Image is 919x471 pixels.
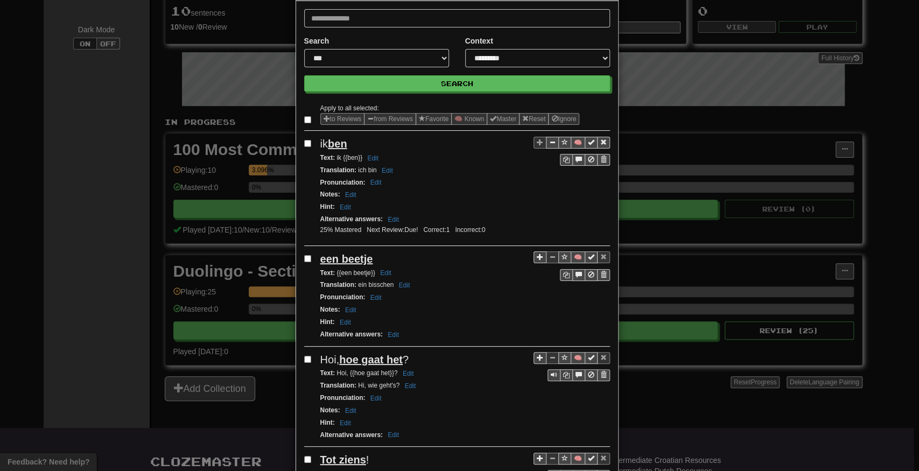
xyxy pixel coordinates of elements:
li: Next Review: [364,226,420,235]
strong: Text : [320,154,335,161]
label: Search [304,36,329,46]
button: Favorite [416,113,452,125]
button: Edit [364,152,382,164]
button: Edit [384,214,402,226]
span: Hoi, ? [320,354,409,365]
button: Reset [519,113,549,125]
strong: Hint : [320,318,335,326]
strong: Translation : [320,281,356,289]
li: Correct: 1 [420,226,452,235]
u: ben [328,138,347,150]
strong: Text : [320,269,335,277]
strong: Text : [320,369,335,377]
button: Edit [342,304,360,316]
button: 🧠 [571,137,585,149]
button: Search [304,75,610,92]
button: 🧠 [571,352,585,364]
button: Edit [384,329,402,341]
strong: Alternative answers : [320,215,383,223]
button: Edit [378,165,396,177]
small: Hi, wie geht's? [320,382,419,389]
div: Sentence controls [534,136,610,166]
small: Apply to all selected: [320,104,379,112]
strong: Notes : [320,406,340,414]
strong: Notes : [320,191,340,198]
button: from Reviews [364,113,416,125]
strong: Notes : [320,306,340,313]
button: Edit [367,292,385,304]
span: ! [320,454,369,466]
button: Edit [401,380,419,392]
button: Edit [384,429,402,441]
button: Edit [399,368,417,379]
button: Edit [377,267,395,279]
u: Tot ziens [320,454,366,466]
span: 2025-09-22 [404,226,418,234]
small: ik {{ben}} [320,154,382,161]
button: Edit [336,201,354,213]
strong: Translation : [320,166,356,174]
small: ich bin [320,166,396,174]
small: {{een beetje}} [320,269,395,277]
div: Sentence controls [560,269,610,281]
button: Edit [342,189,360,201]
strong: Pronunciation : [320,179,366,186]
div: Sentence controls [560,154,610,166]
div: Sentence controls [534,251,610,281]
strong: Translation : [320,382,356,389]
small: ein bisschen [320,281,413,289]
strong: Hint : [320,203,335,210]
u: een beetje [320,253,373,265]
strong: Hint : [320,419,335,426]
li: Incorrect: 0 [452,226,488,235]
strong: Pronunciation : [320,394,366,402]
span: ik [320,138,347,150]
u: hoe gaat het [339,354,403,365]
div: Sentence controls [548,369,610,381]
button: 🧠 [571,251,585,263]
button: Edit [342,405,360,417]
div: Sentence options [320,113,580,125]
button: Edit [396,279,413,291]
button: Edit [367,392,385,404]
li: 25% Mastered [318,226,364,235]
strong: Pronunciation : [320,293,366,301]
button: to Reviews [320,113,365,125]
button: Master [487,113,520,125]
strong: Alternative answers : [320,331,383,338]
button: Edit [367,177,385,188]
button: Edit [336,317,354,328]
button: 🧠 Known [451,113,487,125]
button: 🧠 [571,453,585,465]
label: Context [465,36,493,46]
small: Hoi, {{hoe gaat het}}? [320,369,417,377]
button: Ignore [548,113,579,125]
button: Edit [336,417,354,429]
strong: Alternative answers : [320,431,383,439]
div: Sentence controls [534,352,610,382]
